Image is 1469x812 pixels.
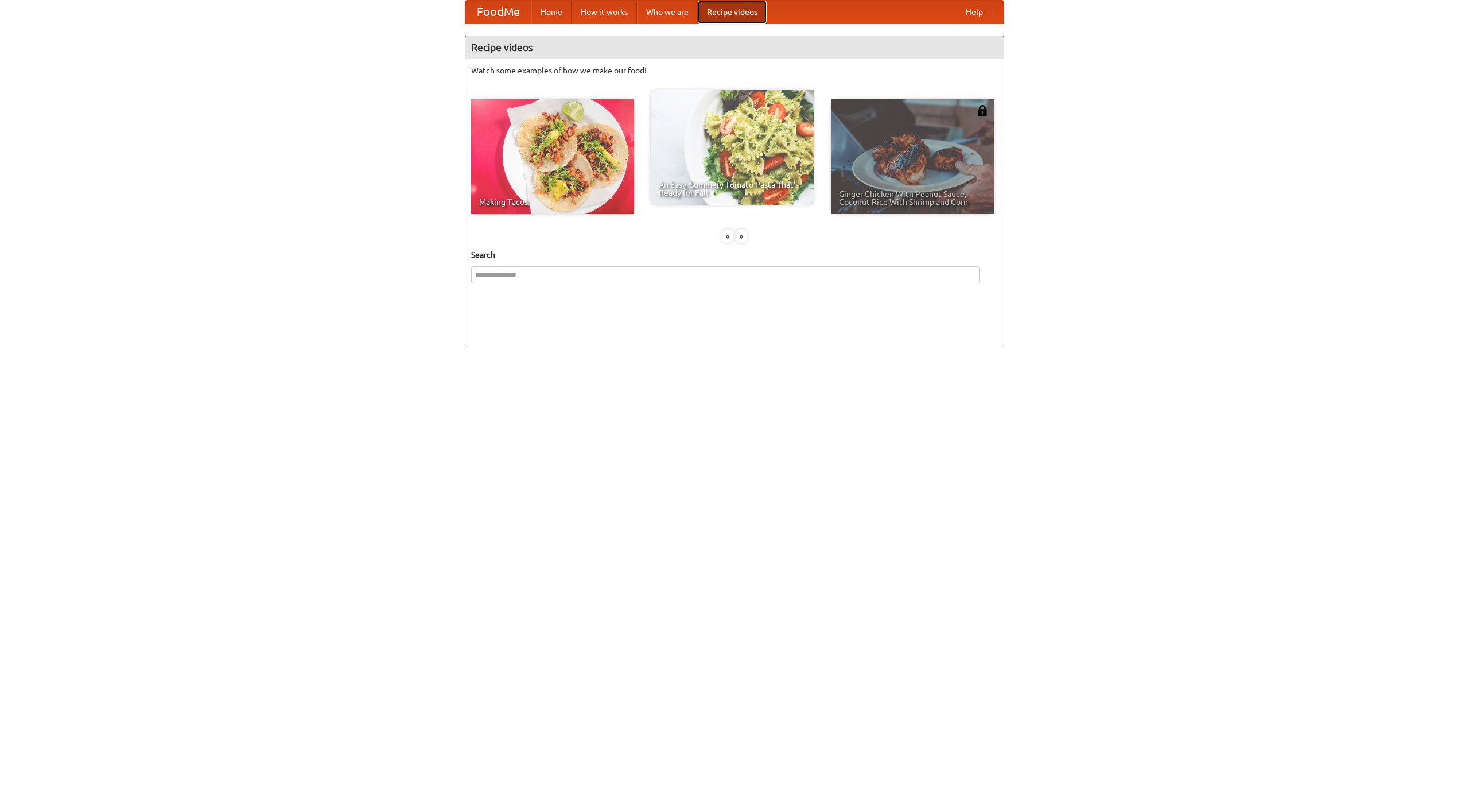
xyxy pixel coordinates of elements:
a: An Easy, Summery Tomato Pasta That's Ready for Fall [651,90,814,205]
a: FoodMe [465,1,531,24]
a: Who we are [637,1,698,24]
a: Help [957,1,992,24]
h4: Recipe videos [465,36,1004,59]
div: « [722,229,733,243]
img: 483408.png [977,105,988,116]
span: An Easy, Summery Tomato Pasta That's Ready for Fall [659,181,806,197]
h5: Search [471,249,998,261]
a: Home [531,1,572,24]
a: How it works [572,1,637,24]
a: Recipe videos [698,1,767,24]
p: Watch some examples of how we make our food! [471,65,998,76]
div: » [736,229,747,243]
a: Making Tacos [471,99,634,214]
span: Making Tacos [479,198,626,206]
